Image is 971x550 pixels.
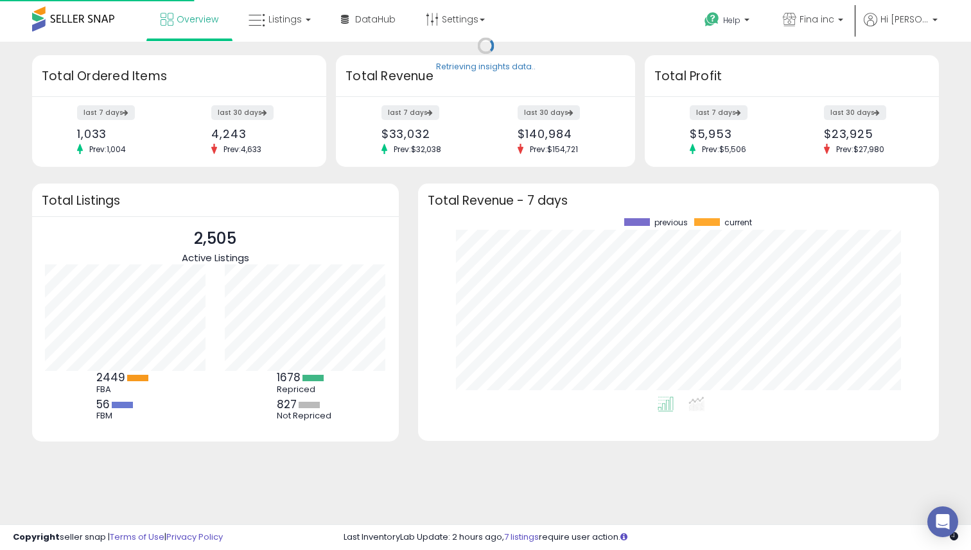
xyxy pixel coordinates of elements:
[217,144,268,155] span: Prev: 4,633
[830,144,891,155] span: Prev: $27,980
[690,105,748,120] label: last 7 days
[695,144,753,155] span: Prev: $5,506
[96,370,125,385] b: 2449
[381,105,439,120] label: last 7 days
[13,531,223,544] div: seller snap | |
[182,227,249,251] p: 2,505
[182,251,249,264] span: Active Listings
[96,411,154,421] div: FBM
[13,531,60,543] strong: Copyright
[654,67,929,85] h3: Total Profit
[620,533,627,541] i: Click here to read more about un-synced listings.
[346,67,625,85] h3: Total Revenue
[880,13,929,26] span: Hi [PERSON_NAME]
[824,127,916,141] div: $23,925
[523,144,584,155] span: Prev: $154,721
[723,15,740,26] span: Help
[110,531,164,543] a: Terms of Use
[277,370,301,385] b: 1678
[927,506,958,537] div: Open Intercom Messenger
[824,105,886,120] label: last 30 days
[518,127,612,141] div: $140,984
[277,397,297,412] b: 827
[381,127,476,141] div: $33,032
[96,397,110,412] b: 56
[355,13,396,26] span: DataHub
[177,13,218,26] span: Overview
[724,218,752,227] span: current
[864,13,938,42] a: Hi [PERSON_NAME]
[83,144,132,155] span: Prev: 1,004
[694,2,762,42] a: Help
[166,531,223,543] a: Privacy Policy
[690,127,782,141] div: $5,953
[387,144,448,155] span: Prev: $32,038
[504,531,539,543] a: 7 listings
[42,67,317,85] h3: Total Ordered Items
[704,12,720,28] i: Get Help
[344,531,958,544] div: Last InventoryLab Update: 2 hours ago, require user action.
[428,196,929,205] h3: Total Revenue - 7 days
[211,127,304,141] div: 4,243
[654,218,688,227] span: previous
[77,105,135,120] label: last 7 days
[42,196,389,205] h3: Total Listings
[96,384,154,395] div: FBA
[277,384,335,395] div: Repriced
[77,127,170,141] div: 1,033
[436,62,536,73] div: Retrieving insights data..
[268,13,302,26] span: Listings
[277,411,335,421] div: Not Repriced
[211,105,274,120] label: last 30 days
[800,13,834,26] span: Fina inc
[518,105,580,120] label: last 30 days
